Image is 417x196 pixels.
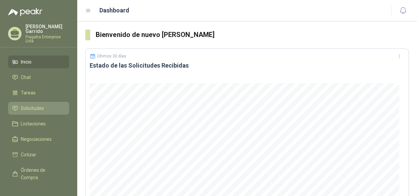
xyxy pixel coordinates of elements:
[21,151,36,158] span: Cotizar
[8,117,69,130] a: Licitaciones
[8,102,69,115] a: Solicitudes
[26,35,69,43] p: Fragatta Enterprise Ltda
[26,24,69,34] p: [PERSON_NAME] Garrido
[8,8,42,16] img: Logo peakr
[8,71,69,84] a: Chat
[8,148,69,161] a: Cotizar
[8,86,69,99] a: Tareas
[21,135,52,143] span: Negociaciones
[21,166,63,181] span: Órdenes de Compra
[90,62,405,70] h3: Estado de las Solicitudes Recibidas
[8,133,69,146] a: Negociaciones
[21,120,46,127] span: Licitaciones
[21,105,44,112] span: Solicitudes
[8,55,69,68] a: Inicio
[96,30,409,40] h3: Bienvenido de nuevo [PERSON_NAME]
[99,6,129,15] h1: Dashboard
[97,54,126,58] p: Últimos 30 días
[21,89,36,96] span: Tareas
[21,58,32,66] span: Inicio
[8,164,69,184] a: Órdenes de Compra
[21,74,31,81] span: Chat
